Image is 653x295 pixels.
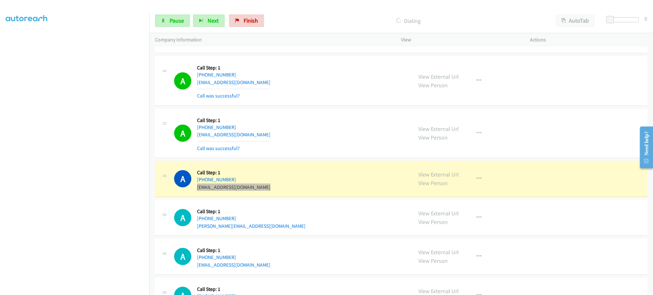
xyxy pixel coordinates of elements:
[418,257,448,264] a: View Person
[197,254,236,260] a: [PHONE_NUMBER]
[155,36,390,44] p: Company Information
[197,65,270,71] h5: Call Step: 1
[170,17,184,24] span: Pause
[609,17,639,22] div: Delay between calls (in seconds)
[174,125,191,142] h1: A
[418,248,459,256] a: View External Url
[418,125,459,133] a: View External Url
[197,40,240,47] a: Call was successful?
[635,122,653,173] iframe: Resource Center
[418,210,459,217] a: View External Url
[174,209,191,226] h1: A
[197,132,270,138] a: [EMAIL_ADDRESS][DOMAIN_NAME]
[401,36,518,44] p: View
[197,215,236,221] a: [PHONE_NUMBER]
[197,286,270,292] h5: Call Step: 1
[555,14,595,27] button: AutoTab
[197,93,240,99] a: Call was successful?
[418,134,448,141] a: View Person
[418,171,459,178] a: View External Url
[197,184,270,190] a: [EMAIL_ADDRESS][DOMAIN_NAME]
[244,17,258,24] span: Finish
[418,287,459,295] a: View External Url
[197,262,270,268] a: [EMAIL_ADDRESS][DOMAIN_NAME]
[208,17,219,24] span: Next
[197,176,236,183] a: [PHONE_NUMBER]
[197,169,270,176] h5: Call Step: 1
[418,218,448,226] a: View Person
[644,14,647,23] div: 0
[197,124,236,130] a: [PHONE_NUMBER]
[197,79,270,85] a: [EMAIL_ADDRESS][DOMAIN_NAME]
[197,247,270,254] h5: Call Step: 1
[174,248,191,265] h1: A
[418,73,459,80] a: View External Url
[197,72,236,78] a: [PHONE_NUMBER]
[174,209,191,226] div: The call is yet to be attempted
[418,82,448,89] a: View Person
[174,72,191,90] h1: A
[530,36,647,44] p: Actions
[197,117,270,124] h5: Call Step: 1
[197,145,240,151] a: Call was successful?
[418,179,448,187] a: View Person
[197,208,305,215] h5: Call Step: 1
[174,170,191,187] h1: A
[197,223,305,229] a: [PERSON_NAME][EMAIL_ADDRESS][DOMAIN_NAME]
[155,14,190,27] a: Pause
[174,248,191,265] div: The call is yet to be attempted
[229,14,264,27] a: Finish
[193,14,225,27] button: Next
[273,17,544,25] p: Dialing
